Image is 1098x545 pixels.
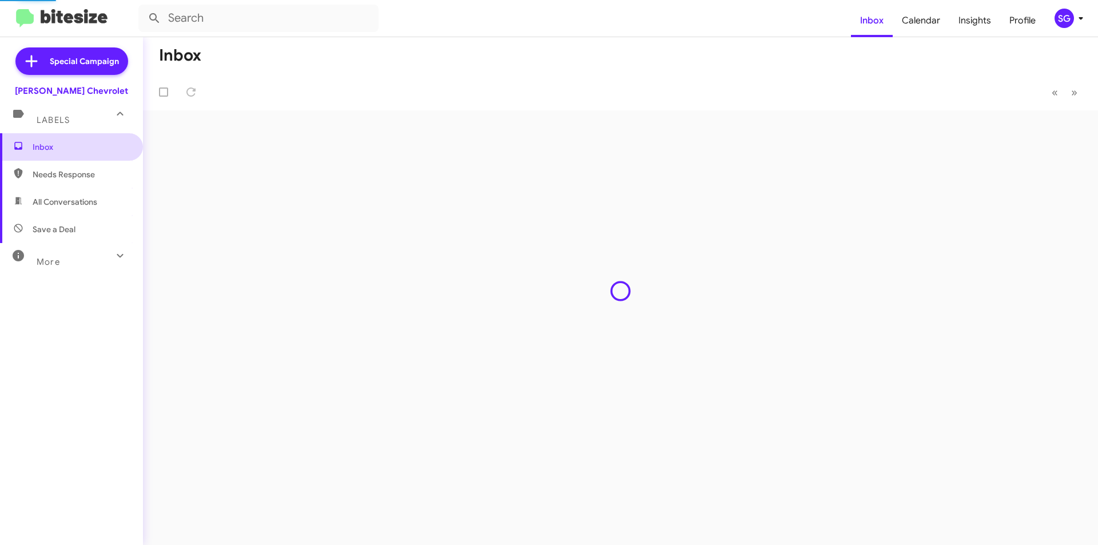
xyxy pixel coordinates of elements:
a: Special Campaign [15,47,128,75]
span: Save a Deal [33,224,75,235]
span: Inbox [33,141,130,153]
span: « [1052,85,1058,100]
a: Profile [1000,4,1045,37]
button: Next [1064,81,1084,104]
h1: Inbox [159,46,201,65]
span: More [37,257,60,267]
button: SG [1045,9,1085,28]
button: Previous [1045,81,1065,104]
span: Needs Response [33,169,130,180]
nav: Page navigation example [1045,81,1084,104]
span: Special Campaign [50,55,119,67]
div: [PERSON_NAME] Chevrolet [15,85,128,97]
span: » [1071,85,1077,100]
a: Calendar [893,4,949,37]
input: Search [138,5,379,32]
a: Insights [949,4,1000,37]
a: Inbox [851,4,893,37]
div: SG [1055,9,1074,28]
span: Labels [37,115,70,125]
span: All Conversations [33,196,97,208]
